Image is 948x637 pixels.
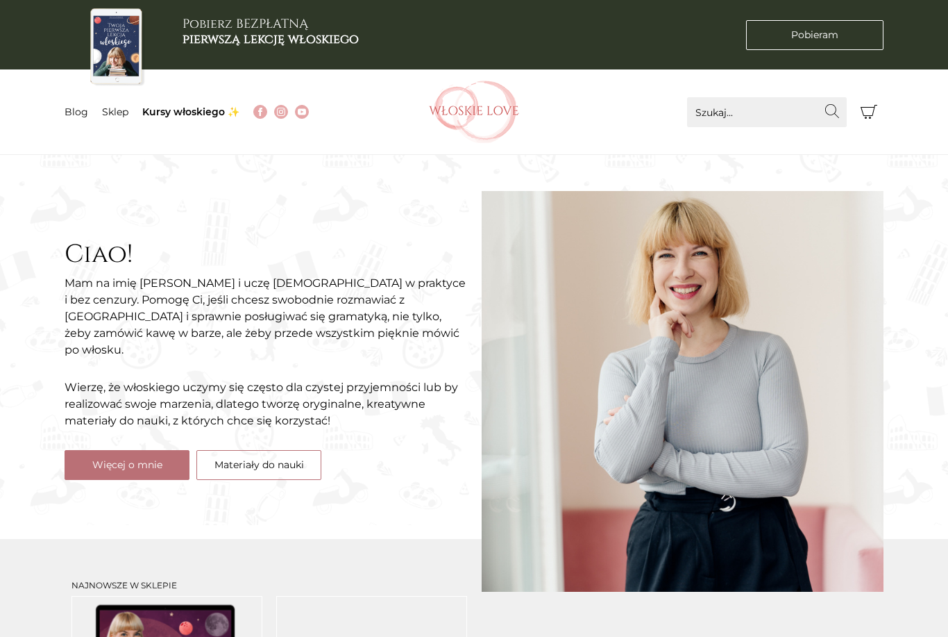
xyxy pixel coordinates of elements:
[142,106,239,118] a: Kursy włoskiego ✨
[429,81,519,143] img: Włoskielove
[791,28,838,42] span: Pobieram
[746,20,883,50] a: Pobieram
[65,275,467,358] p: Mam na imię [PERSON_NAME] i uczę [DEMOGRAPHIC_DATA] w praktyce i bez cenzury. Pomogę Ci, jeśli ch...
[102,106,128,118] a: Sklep
[183,17,359,47] h3: Pobierz BEZPŁATNĄ
[71,581,467,590] h3: Najnowsze w sklepie
[183,31,359,48] b: pierwszą lekcję włoskiego
[65,450,189,480] a: Więcej o mnie
[65,379,467,429] p: Wierzę, że włoskiego uczymy się często dla czystej przyjemności lub by realizować swoje marzenia,...
[196,450,321,480] a: Materiały do nauki
[65,240,467,270] h2: Ciao!
[65,106,88,118] a: Blog
[854,97,883,127] button: Koszyk
[687,97,847,127] input: Szukaj...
